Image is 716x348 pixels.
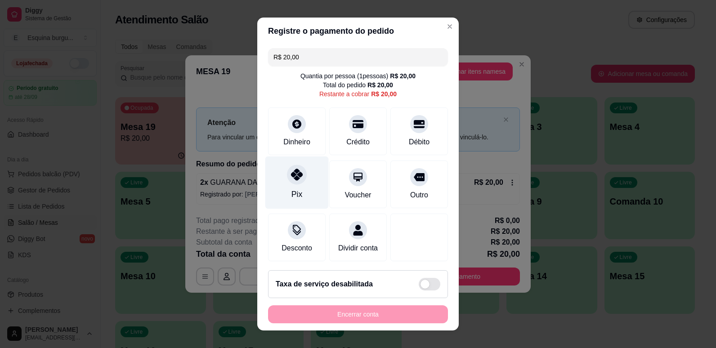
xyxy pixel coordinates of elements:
div: Total do pedido [323,80,393,89]
div: Débito [409,137,430,147]
div: R$ 20,00 [390,71,416,80]
div: Pix [291,188,302,200]
div: Dinheiro [283,137,310,147]
button: Close [443,19,457,34]
div: Restante a cobrar [319,89,397,98]
div: Voucher [345,190,371,201]
div: Desconto [282,243,312,254]
h2: Taxa de serviço desabilitada [276,279,373,290]
div: Outro [410,190,428,201]
input: Ex.: hambúrguer de cordeiro [273,48,443,66]
div: R$ 20,00 [371,89,397,98]
header: Registre o pagamento do pedido [257,18,459,45]
div: Crédito [346,137,370,147]
div: Dividir conta [338,243,378,254]
div: R$ 20,00 [367,80,393,89]
div: Quantia por pessoa ( 1 pessoas) [300,71,416,80]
